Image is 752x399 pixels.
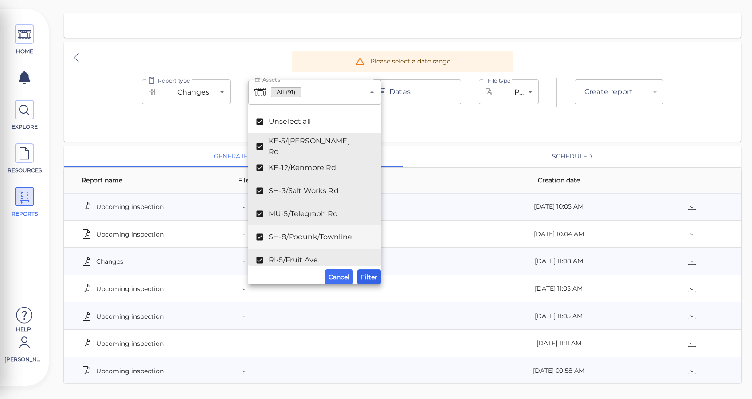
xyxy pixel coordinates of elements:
button: scheduled [403,146,741,167]
td: [DATE] 11:11 AM [475,330,631,357]
span: - [243,200,245,213]
td: [DATE] 11:08 AM [475,248,631,275]
span: PDF [514,88,529,96]
span: - [243,255,245,267]
button: Filter [357,269,381,284]
span: - [243,364,245,377]
a: EXPLORE [4,100,44,131]
span: KE-5/[PERSON_NAME] Rd [269,136,361,157]
span: Upcoming inspection [96,200,164,213]
th: Report name [64,168,220,193]
span: KE-12/Kenmore Rd [269,162,361,173]
span: REPORTS [6,210,43,218]
div: Changes [479,79,539,104]
td: [DATE] 11:05 AM [475,302,631,330]
span: Help [4,325,42,332]
td: [DATE] 10:04 AM [475,221,631,248]
span: Changes [96,255,123,267]
button: generated [64,146,403,167]
span: - [243,310,245,322]
span: Upcoming inspection [96,228,164,240]
div: basic tabs example [64,146,741,167]
span: Cancel [329,272,349,282]
span: Upcoming inspection [96,282,164,295]
span: Upcoming inspection [96,310,164,322]
span: Filter [361,272,377,282]
span: MU-5/Telegraph Rd [269,209,361,219]
span: [PERSON_NAME] [4,356,42,363]
span: Unselect all [269,116,361,127]
td: [DATE] 10:05 AM [475,193,631,221]
span: File type [488,77,511,84]
div: Changes [142,79,231,104]
span: Upcoming inspection [96,364,164,377]
td: [DATE] 09:58 AM [475,357,631,385]
div: Please select a date range [370,53,450,69]
span: HOME [6,47,43,55]
div: Changes [575,79,663,104]
span: - [243,228,245,240]
span: EXPLORE [6,123,43,131]
button: Cancel [325,269,353,284]
span: - [243,282,245,295]
a: HOME [4,24,44,55]
iframe: Chat [714,359,745,392]
th: Creation date [475,168,631,193]
a: RESOURCES [4,143,44,174]
span: SH-8/Podunk/Townline [269,232,361,242]
button: Close [366,86,378,99]
span: - [243,337,245,349]
th: File name [220,168,475,193]
span: Upcoming inspection [96,337,164,349]
span: SH-3/Salt Works Rd [269,186,361,196]
span: RI-5/Fruit Ave [269,255,361,265]
td: [DATE] 11:05 AM [475,275,631,303]
a: REPORTS [4,187,44,218]
span: Report type [158,77,190,84]
span: All (91) [271,88,301,96]
span: RESOURCES [6,166,43,174]
span: Changes [177,88,209,96]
